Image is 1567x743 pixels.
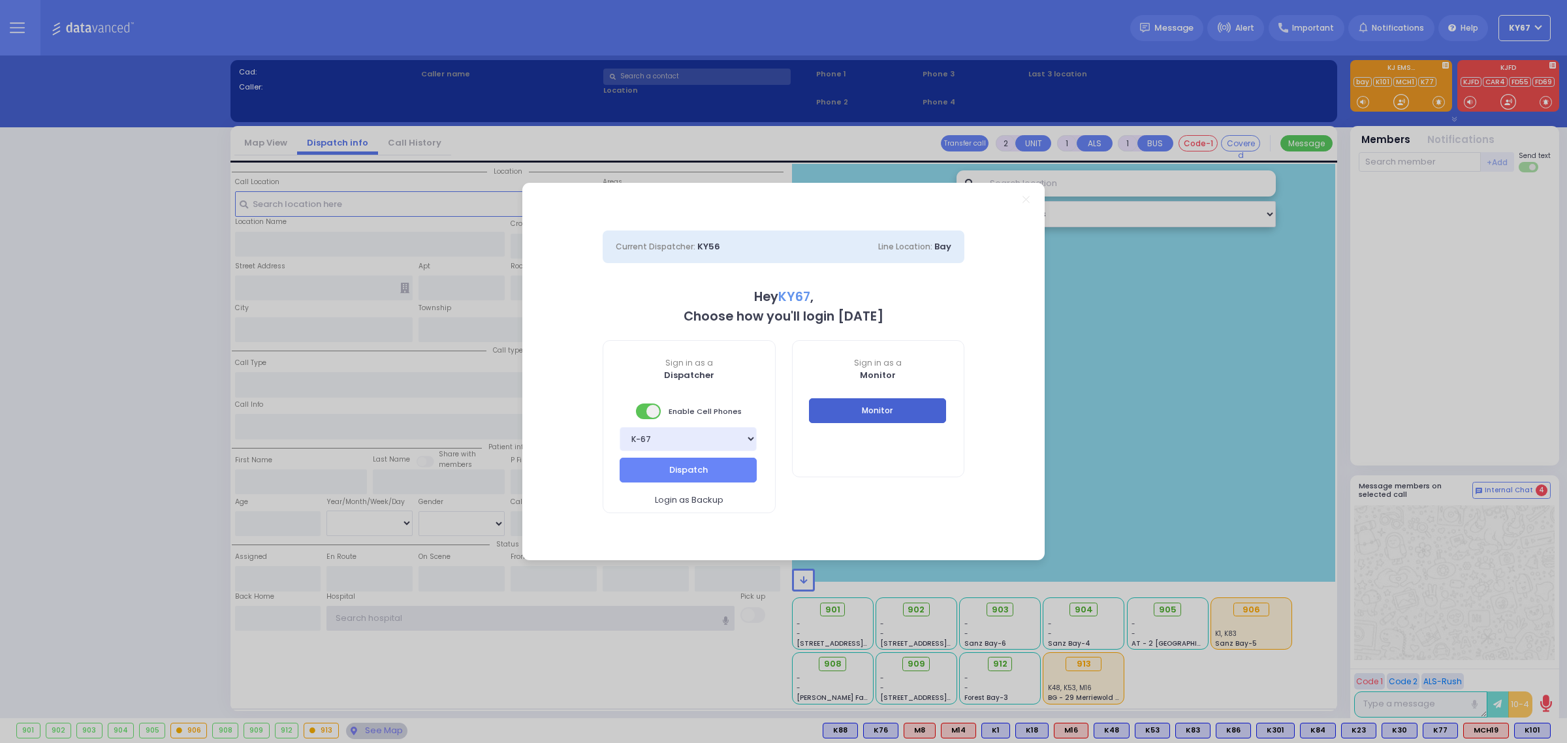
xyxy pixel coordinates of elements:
[636,402,742,420] span: Enable Cell Phones
[684,308,883,325] b: Choose how you'll login [DATE]
[697,240,720,253] span: KY56
[860,369,896,381] b: Monitor
[1022,196,1030,203] a: Close
[620,458,757,482] button: Dispatch
[664,369,714,381] b: Dispatcher
[793,357,964,369] span: Sign in as a
[754,288,814,306] b: Hey ,
[616,241,695,252] span: Current Dispatcher:
[603,357,775,369] span: Sign in as a
[655,494,723,507] span: Login as Backup
[878,241,932,252] span: Line Location:
[778,288,810,306] span: KY67
[934,240,951,253] span: Bay
[809,398,946,423] button: Monitor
